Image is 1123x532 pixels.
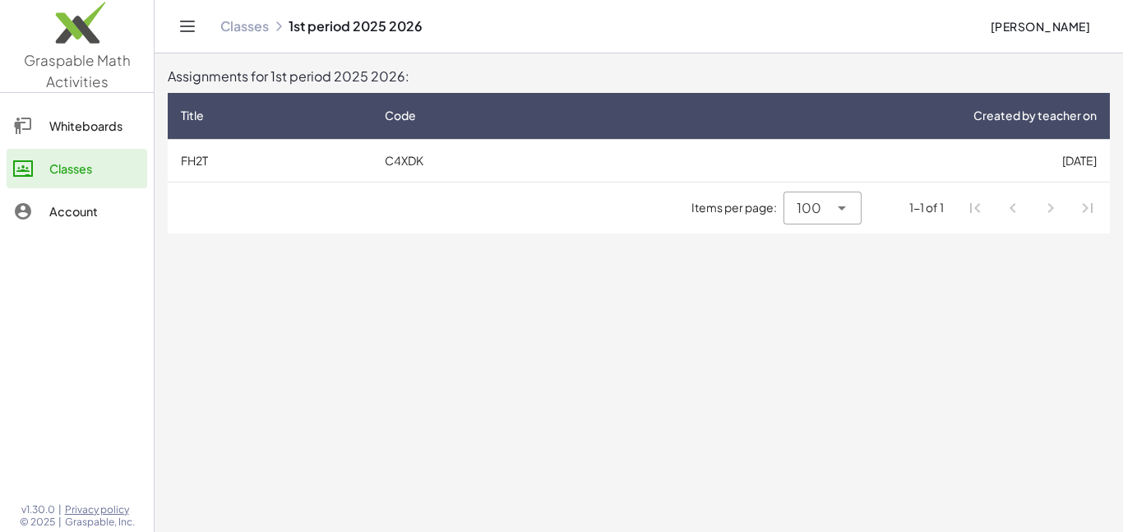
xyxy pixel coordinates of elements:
span: Code [385,107,416,124]
a: Classes [7,149,147,188]
span: Graspable Math Activities [24,51,131,90]
a: Whiteboards [7,106,147,146]
span: Title [181,107,204,124]
span: | [58,503,62,516]
a: Privacy policy [65,503,135,516]
span: Items per page: [691,199,783,216]
a: Classes [220,18,269,35]
span: Created by teacher on [973,107,1097,124]
td: C4XDK [372,139,600,182]
nav: Pagination Navigation [957,189,1107,227]
td: [DATE] [600,139,1110,182]
button: Toggle navigation [174,13,201,39]
td: FH2T [168,139,372,182]
button: [PERSON_NAME] [977,12,1103,41]
span: v1.30.0 [21,503,55,516]
a: Account [7,192,147,231]
div: Whiteboards [49,116,141,136]
div: 1-1 of 1 [909,199,944,216]
span: Graspable, Inc. [65,516,135,529]
span: © 2025 [20,516,55,529]
div: Assignments for 1st period 2025 2026: [168,67,1110,86]
span: | [58,516,62,529]
span: [PERSON_NAME] [990,19,1090,34]
span: 100 [797,198,821,218]
div: Account [49,201,141,221]
div: Classes [49,159,141,178]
